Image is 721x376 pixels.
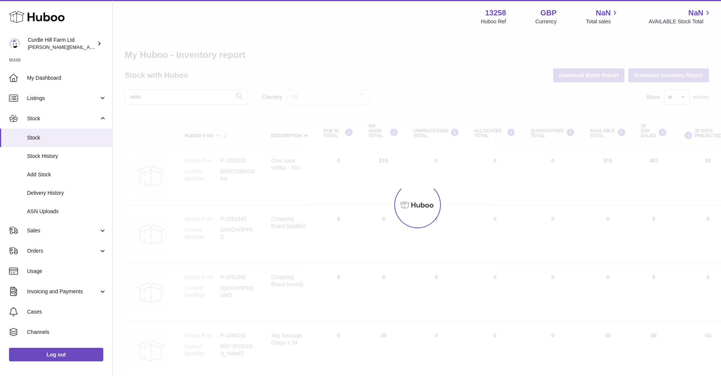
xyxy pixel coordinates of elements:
[27,288,99,295] span: Invoicing and Payments
[27,208,107,215] span: ASN Uploads
[27,329,107,336] span: Channels
[481,18,506,25] div: Huboo Ref
[27,171,107,178] span: Add Stock
[27,134,107,141] span: Stock
[27,268,107,275] span: Usage
[27,115,99,122] span: Stock
[485,8,506,18] strong: 13258
[27,247,99,255] span: Orders
[27,227,99,234] span: Sales
[596,8,611,18] span: NaN
[27,153,107,160] span: Stock History
[586,8,619,25] a: NaN Total sales
[540,8,557,18] strong: GBP
[9,38,20,49] img: charlotte@diddlysquatfarmshop.com
[28,36,95,51] div: Curdle Hill Farm Ltd
[28,44,151,50] span: [PERSON_NAME][EMAIL_ADDRESS][DOMAIN_NAME]
[649,18,712,25] span: AVAILABLE Stock Total
[27,74,107,82] span: My Dashboard
[649,8,712,25] a: NaN AVAILABLE Stock Total
[688,8,703,18] span: NaN
[586,18,619,25] span: Total sales
[27,190,107,197] span: Delivery History
[9,348,103,361] a: Log out
[27,308,107,315] span: Cases
[27,95,99,102] span: Listings
[535,18,557,25] div: Currency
